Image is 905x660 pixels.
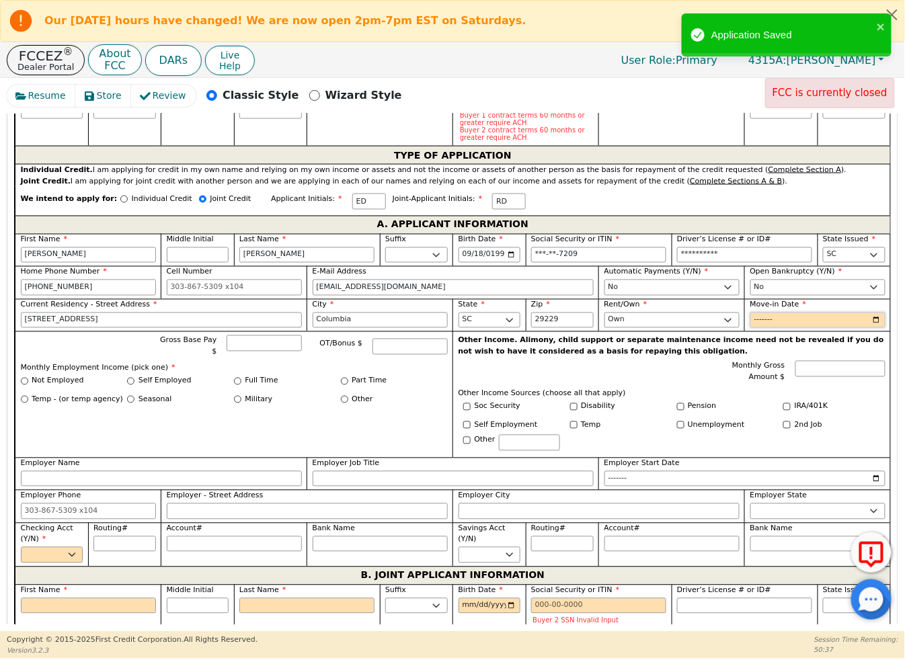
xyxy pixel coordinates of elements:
button: close [877,19,886,34]
div: Application Saved [711,28,873,43]
span: Employer State [750,491,808,500]
span: Home Phone Number [21,267,107,276]
label: IRA/401K [795,401,828,413]
input: YYYY-MM-DD [459,247,521,263]
span: Last Name [239,235,286,244]
span: Employer Phone [21,491,81,500]
label: Temp [581,420,600,431]
p: Session Time Remaining: [814,634,898,645]
span: All Rights Reserved. [184,635,258,644]
input: Y/N [570,403,578,411]
span: Routing# [531,524,565,533]
u: Complete Section A [769,165,841,174]
label: Seasonal [139,395,172,406]
a: AboutFCC [88,44,141,76]
p: About [99,48,130,59]
div: I am applying for credit in my own name and relying on my own income or assets and not the income... [21,165,886,176]
button: Review [131,85,196,107]
input: 303-867-5309 x104 [21,503,156,520]
sup: ® [63,46,73,58]
span: Zip [531,300,550,309]
span: Monthly Gross Amount $ [732,362,785,382]
input: Y/N [677,403,684,411]
label: 2nd Job [795,420,822,431]
span: Employer Start Date [604,459,680,468]
span: Birth Date [459,235,504,244]
span: Joint-Applicant Initials: [393,194,483,203]
p: Primary [608,47,731,73]
span: Cell Number [167,267,212,276]
p: Wizard Style [325,87,402,104]
p: Buyer 2 contract terms 60 months or greater require ACH [460,126,592,141]
span: Suffix [385,235,406,244]
span: Driver’s License # or ID# [677,235,771,244]
span: B. JOINT APPLICANT INFORMATION [361,567,545,585]
span: Rent/Own [604,300,647,309]
span: State Issued [823,586,869,595]
span: Gross Base Pay $ [160,336,217,356]
span: Live [219,50,241,60]
label: Disability [581,401,615,413]
span: Employer Name [21,459,80,468]
p: Dealer Portal [17,63,74,71]
label: Other [475,435,496,446]
span: Birth Date [459,586,504,595]
span: Social Security or ITIN [531,586,619,595]
label: Part Time [352,376,387,387]
span: 4315A: [748,54,787,67]
p: 50:37 [814,645,898,655]
span: [PERSON_NAME] [748,54,876,67]
button: Report Error to FCC [851,532,892,573]
span: Middle Initial [167,586,214,595]
span: OT/Bonus $ [320,339,363,348]
span: Account# [167,524,203,533]
span: Help [219,60,241,71]
input: YYYY-MM-DD [604,471,886,487]
p: FCCEZ [17,49,74,63]
u: Complete Sections A & B [690,177,782,185]
p: Monthly Employment Income (pick one) [21,363,448,374]
label: Pension [688,401,716,413]
button: DARs [145,45,202,76]
input: Y/N [677,421,684,429]
span: A. APPLICANT INFORMATION [377,216,528,234]
span: City [313,300,334,309]
p: Other Income. Alimony, child support or separate maintenance income need not be revealed if you d... [459,335,886,358]
label: Self Employment [475,420,538,431]
span: Bank Name [750,524,793,533]
p: Buyer 1 contract terms 60 months or greater require ACH [460,112,592,126]
strong: Individual Credit. [21,165,93,174]
button: Resume [7,85,76,107]
input: Y/N [783,403,791,411]
button: Store [75,85,132,107]
button: LiveHelp [205,46,255,75]
p: FCC [99,60,130,71]
span: Current Residency - Street Address [21,300,157,309]
label: Other [352,395,372,406]
input: Y/N [463,403,471,411]
a: User Role:Primary [608,47,731,73]
span: State [459,300,485,309]
span: Automatic Payments (Y/N) [604,267,709,276]
input: 303-867-5309 x104 [167,280,302,296]
input: 90210 [531,313,594,329]
div: I am applying for joint credit with another person and we are applying in each of our names and r... [21,176,886,188]
input: Y/N [783,421,791,429]
span: Open Bankruptcy (Y/N) [750,267,842,276]
span: Suffix [385,586,406,595]
span: Employer Job Title [313,459,380,468]
label: Not Employed [32,376,83,387]
p: Copyright © 2015- 2025 First Credit Corporation. [7,634,258,646]
p: Individual Credit [132,194,192,205]
input: Y/N [570,421,578,429]
p: Other Income Sources (choose all that apply) [459,388,886,400]
span: Account# [604,524,641,533]
input: 303-867-5309 x104 [21,280,156,296]
span: Middle Initial [167,235,214,244]
span: First Name [21,235,68,244]
span: Bank Name [313,524,356,533]
span: We intend to apply for: [21,194,118,216]
strong: Joint Credit. [21,177,71,185]
label: Soc Security [475,401,520,413]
